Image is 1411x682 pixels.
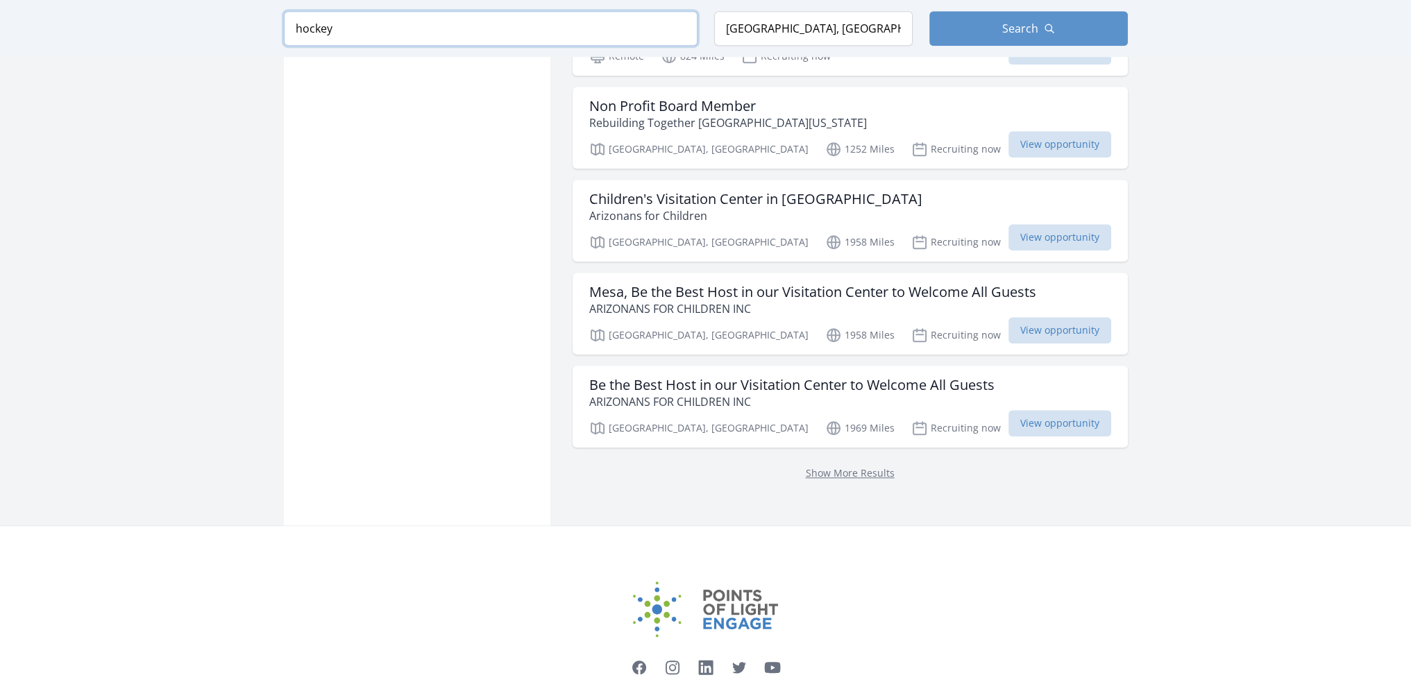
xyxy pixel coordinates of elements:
[633,581,779,637] img: Points of Light Engage
[589,141,809,157] p: [GEOGRAPHIC_DATA], [GEOGRAPHIC_DATA]
[589,114,867,131] p: Rebuilding Together [GEOGRAPHIC_DATA][US_STATE]
[1008,410,1111,436] span: View opportunity
[1008,224,1111,250] span: View opportunity
[911,327,1001,343] p: Recruiting now
[573,366,1128,447] a: Be the Best Host in our Visitation Center to Welcome All Guests ARIZONANS FOR CHILDREN INC [GEOGR...
[825,327,895,343] p: 1958 Miles
[284,11,698,46] input: Keyword
[573,87,1128,169] a: Non Profit Board Member Rebuilding Together [GEOGRAPHIC_DATA][US_STATE] [GEOGRAPHIC_DATA], [GEOGR...
[589,98,867,114] h3: Non Profit Board Member
[589,191,922,207] h3: Children's Visitation Center in [GEOGRAPHIC_DATA]
[573,273,1128,355] a: Mesa, Be the Best Host in our Visitation Center to Welcome All Guests ARIZONANS FOR CHILDREN INC ...
[589,393,995,410] p: ARIZONANS FOR CHILDREN INC
[714,11,913,46] input: Location
[911,234,1001,250] p: Recruiting now
[589,284,1036,300] h3: Mesa, Be the Best Host in our Visitation Center to Welcome All Guests
[1008,131,1111,157] span: View opportunity
[806,466,895,479] a: Show More Results
[589,207,922,224] p: Arizonans for Children
[825,234,895,250] p: 1958 Miles
[1008,317,1111,343] span: View opportunity
[589,420,809,436] p: [GEOGRAPHIC_DATA], [GEOGRAPHIC_DATA]
[589,327,809,343] p: [GEOGRAPHIC_DATA], [GEOGRAPHIC_DATA]
[911,420,1001,436] p: Recruiting now
[929,11,1128,46] button: Search
[589,300,1036,317] p: ARIZONANS FOR CHILDREN INC
[589,234,809,250] p: [GEOGRAPHIC_DATA], [GEOGRAPHIC_DATA]
[573,180,1128,262] a: Children's Visitation Center in [GEOGRAPHIC_DATA] Arizonans for Children [GEOGRAPHIC_DATA], [GEOG...
[589,377,995,393] h3: Be the Best Host in our Visitation Center to Welcome All Guests
[911,141,1001,157] p: Recruiting now
[825,420,895,436] p: 1969 Miles
[825,141,895,157] p: 1252 Miles
[1002,20,1038,37] span: Search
